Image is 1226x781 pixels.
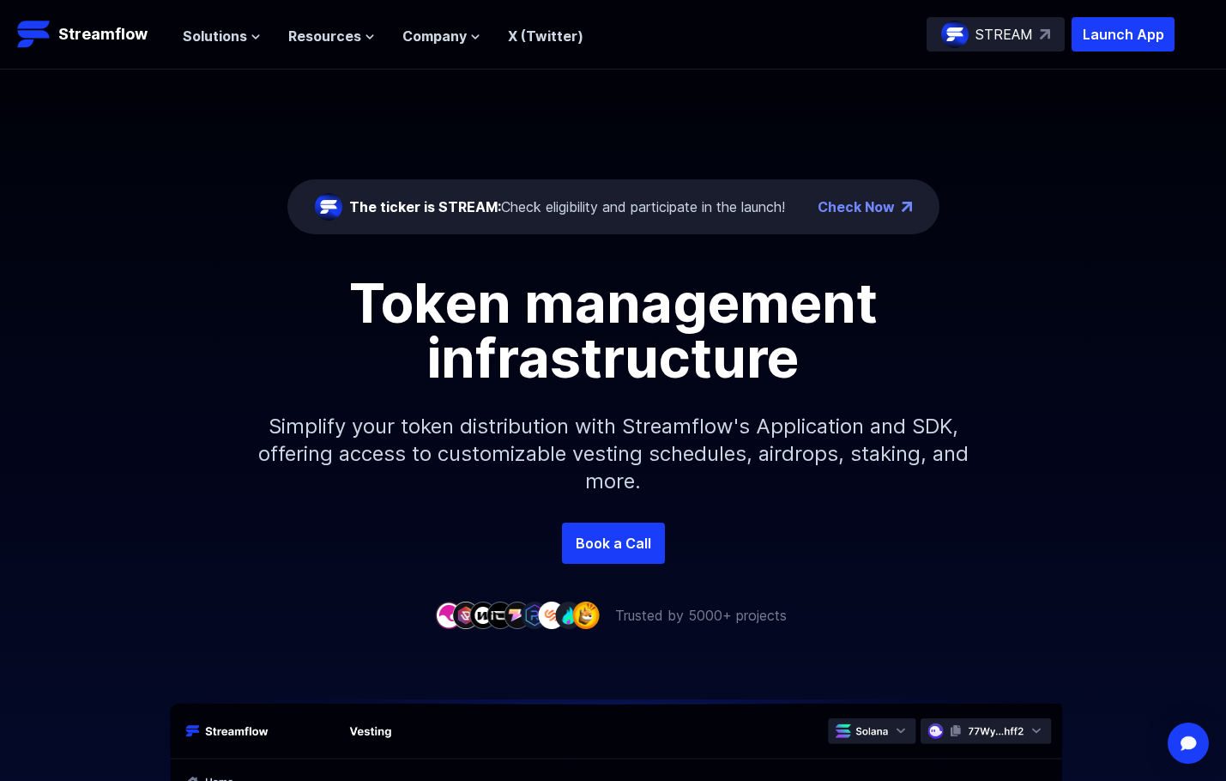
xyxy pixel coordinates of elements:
p: Trusted by 5000+ projects [615,605,787,626]
a: Book a Call [562,523,665,564]
span: The ticker is STREAM: [349,198,501,215]
img: company-4 [486,602,514,628]
h1: Token management infrastructure [227,275,1000,385]
img: Streamflow Logo [17,17,51,51]
img: streamflow-logo-circle.png [315,193,342,221]
span: Company [402,26,467,46]
p: Simplify your token distribution with Streamflow's Application and SDK, offering access to custom... [245,385,982,523]
img: company-5 [504,602,531,628]
div: Check eligibility and participate in the launch! [349,197,785,217]
a: STREAM [927,17,1065,51]
img: company-7 [538,602,565,628]
img: top-right-arrow.png [902,202,912,212]
img: company-1 [435,602,462,628]
a: X (Twitter) [508,27,583,45]
img: company-6 [521,602,548,628]
a: Streamflow [17,17,166,51]
span: Resources [288,26,361,46]
img: company-9 [572,602,600,628]
span: Solutions [183,26,247,46]
img: top-right-arrow.svg [1040,29,1050,39]
button: Company [402,26,480,46]
button: Solutions [183,26,261,46]
p: STREAM [975,24,1033,45]
img: streamflow-logo-circle.png [941,21,969,48]
img: company-8 [555,602,583,628]
button: Launch App [1072,17,1175,51]
div: Open Intercom Messenger [1168,723,1209,764]
button: Resources [288,26,375,46]
p: Streamflow [58,22,148,46]
img: company-3 [469,602,497,628]
a: Check Now [818,197,895,217]
img: company-2 [452,602,480,628]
